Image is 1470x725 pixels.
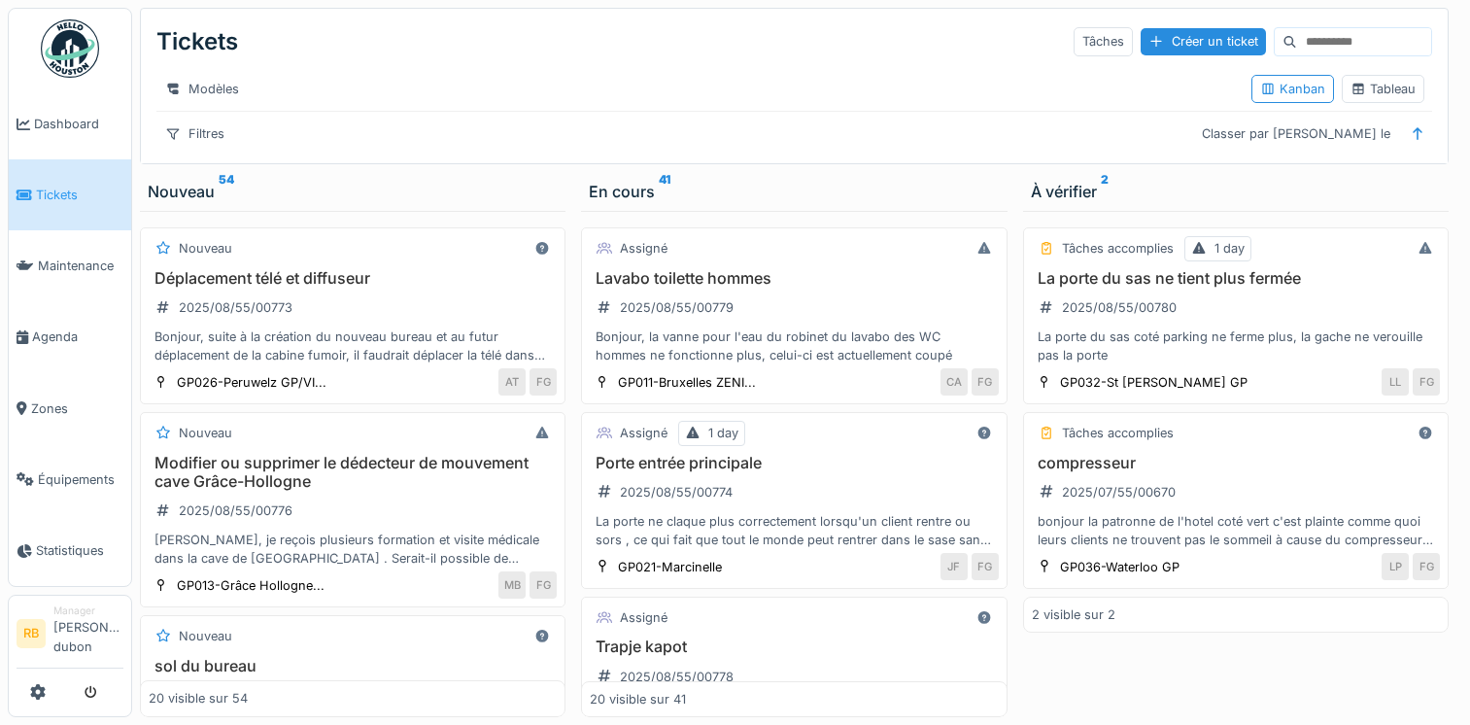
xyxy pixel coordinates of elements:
[149,269,557,288] h3: Déplacement télé et diffuseur
[659,180,670,203] sup: 41
[618,558,722,576] div: GP021-Marcinelle
[618,373,756,392] div: GP011-Bruxelles ZENI...
[38,257,123,275] span: Maintenance
[590,638,998,656] h3: Trapje kapot
[9,444,131,515] a: Équipements
[1214,239,1245,258] div: 1 day
[9,373,131,444] a: Zones
[9,88,131,159] a: Dashboard
[1260,80,1325,98] div: Kanban
[620,298,734,317] div: 2025/08/55/00779
[1062,483,1176,501] div: 2025/07/55/00670
[1074,27,1133,55] div: Tâches
[590,512,998,549] div: La porte ne claque plus correctement lorsqu'un client rentre ou sors , ce qui fait que tout le mo...
[34,115,123,133] span: Dashboard
[590,454,998,472] h3: Porte entrée principale
[530,368,557,396] div: FG
[498,571,526,599] div: MB
[17,604,123,669] a: RB Manager[PERSON_NAME] dubon
[620,424,667,442] div: Assigné
[1382,368,1409,396] div: LL
[1193,120,1399,148] div: Classer par [PERSON_NAME] le
[149,531,557,568] div: [PERSON_NAME], je reçois plusieurs formation et visite médicale dans la cave de [GEOGRAPHIC_DATA]...
[620,483,733,501] div: 2025/08/55/00774
[1060,373,1248,392] div: GP032-St [PERSON_NAME] GP
[1032,512,1440,549] div: bonjour la patronne de l'hotel coté vert c'est plainte comme quoi leurs clients ne trouvent pas l...
[708,424,738,442] div: 1 day
[149,454,557,491] h3: Modifier ou supprimer le dédecteur de mouvement cave Grâce-Hollogne
[1350,80,1416,98] div: Tableau
[149,690,248,708] div: 20 visible sur 54
[1060,558,1179,576] div: GP036-Waterloo GP
[149,328,557,364] div: Bonjour, suite à la création du nouveau bureau et au futur déplacement de la cabine fumoir, il fa...
[31,399,123,418] span: Zones
[9,301,131,372] a: Agenda
[156,75,248,103] div: Modèles
[1032,605,1115,624] div: 2 visible sur 2
[177,373,326,392] div: GP026-Peruwelz GP/VI...
[9,159,131,230] a: Tickets
[53,604,123,618] div: Manager
[41,19,99,78] img: Badge_color-CXgf-gQk.svg
[179,627,232,645] div: Nouveau
[530,571,557,599] div: FG
[1141,28,1266,54] div: Créer un ticket
[9,230,131,301] a: Maintenance
[940,368,968,396] div: CA
[972,553,999,580] div: FG
[17,619,46,648] li: RB
[620,239,667,258] div: Assigné
[32,328,123,346] span: Agenda
[590,690,686,708] div: 20 visible sur 41
[1032,328,1440,364] div: La porte du sas coté parking ne ferme plus, la gache ne verouille pas la porte
[179,239,232,258] div: Nouveau
[53,604,123,664] li: [PERSON_NAME] dubon
[590,328,998,364] div: Bonjour, la vanne pour l'eau du robinet du lavabo des WC hommes ne fonctionne plus, celui-ci est ...
[36,186,123,204] span: Tickets
[1062,239,1174,258] div: Tâches accomplies
[148,180,558,203] div: Nouveau
[179,501,292,520] div: 2025/08/55/00776
[620,608,667,627] div: Assigné
[1032,269,1440,288] h3: La porte du sas ne tient plus fermée
[940,553,968,580] div: JF
[1062,298,1177,317] div: 2025/08/55/00780
[1031,180,1441,203] div: À vérifier
[1413,368,1440,396] div: FG
[1032,454,1440,472] h3: compresseur
[1413,553,1440,580] div: FG
[9,515,131,586] a: Statistiques
[589,180,999,203] div: En cours
[36,541,123,560] span: Statistiques
[156,17,238,67] div: Tickets
[149,657,557,675] h3: sol du bureau
[1382,553,1409,580] div: LP
[156,120,233,148] div: Filtres
[1062,424,1174,442] div: Tâches accomplies
[179,424,232,442] div: Nouveau
[620,668,734,686] div: 2025/08/55/00778
[179,298,292,317] div: 2025/08/55/00773
[177,576,325,595] div: GP013-Grâce Hollogne...
[972,368,999,396] div: FG
[498,368,526,396] div: AT
[590,269,998,288] h3: Lavabo toilette hommes
[1101,180,1109,203] sup: 2
[38,470,123,489] span: Équipements
[219,180,234,203] sup: 54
